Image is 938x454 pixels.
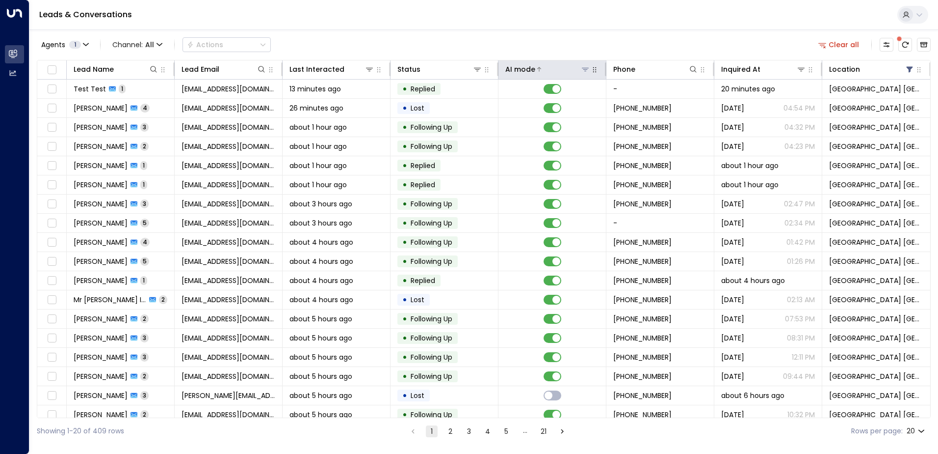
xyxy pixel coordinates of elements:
[46,121,58,134] span: Toggle select row
[69,41,81,49] span: 1
[851,426,903,436] label: Rows per page:
[829,410,923,420] span: Space Station Castle Bromwich
[289,199,352,209] span: about 3 hours ago
[289,84,341,94] span: 13 minutes ago
[721,63,760,75] div: Inquired At
[783,371,815,381] p: 09:44 PM
[182,37,271,52] div: Button group with a nested menu
[829,63,914,75] div: Location
[829,142,923,151] span: Space Station Castle Bromwich
[41,41,65,48] span: Agents
[880,38,893,52] button: Customize
[145,41,154,49] span: All
[829,161,923,170] span: Space Station Castle Bromwich
[411,237,452,247] span: Following Up
[613,276,672,285] span: +447713413118
[444,426,456,437] button: Go to page 2
[402,215,407,231] div: •
[74,333,128,343] span: Clare Walsh
[411,122,452,132] span: Following Up
[289,103,343,113] span: 26 minutes ago
[814,38,863,52] button: Clear all
[289,218,352,228] span: about 3 hours ago
[182,199,275,209] span: Harrydon.12@hotmail.com
[411,391,424,400] span: Lost
[829,122,923,132] span: Space Station Castle Bromwich
[721,180,779,190] span: about 1 hour ago
[46,409,58,421] span: Toggle select row
[613,142,672,151] span: +447511760419
[289,63,374,75] div: Last Interacted
[182,352,275,362] span: nellyb1974@hotmail.com
[289,237,353,247] span: about 4 hours ago
[613,103,672,113] span: +447759937703
[613,161,672,170] span: +447983872967
[411,333,452,343] span: Following Up
[46,198,58,210] span: Toggle select row
[829,218,923,228] span: Space Station Castle Bromwich
[140,199,149,208] span: 3
[74,237,128,247] span: Nicholas Lawford
[289,314,352,324] span: about 5 hours ago
[829,256,923,266] span: Space Station Castle Bromwich
[182,84,275,94] span: test@outlook.com
[787,256,815,266] p: 01:26 PM
[721,276,785,285] span: about 4 hours ago
[397,63,420,75] div: Status
[402,349,407,366] div: •
[74,314,128,324] span: Dubem Ogwulu
[46,390,58,402] span: Toggle select row
[182,333,275,343] span: clare.bear1986@yahoo.co.uk
[37,426,124,436] div: Showing 1-20 of 409 rows
[829,295,923,305] span: Space Station Castle Bromwich
[613,295,672,305] span: +447731123456
[74,142,128,151] span: Mandy Drew
[829,103,923,113] span: Space Station Castle Bromwich
[721,103,744,113] span: Sep 12, 2025
[397,63,482,75] div: Status
[411,314,452,324] span: Following Up
[411,295,424,305] span: Lost
[182,295,275,305] span: CancerTurnsMeOn@hotmail.com
[500,426,512,437] button: Go to page 5
[140,372,149,380] span: 2
[787,410,815,420] p: 10:32 PM
[108,38,166,52] span: Channel:
[829,63,860,75] div: Location
[402,157,407,174] div: •
[721,63,806,75] div: Inquired At
[721,122,744,132] span: Sep 18, 2025
[402,311,407,327] div: •
[182,256,275,266] span: ceiraweldon@gmail.com
[402,100,407,116] div: •
[613,333,672,343] span: +447932993285
[140,257,149,265] span: 5
[783,103,815,113] p: 04:54 PM
[140,123,149,131] span: 3
[721,199,744,209] span: Sep 18, 2025
[613,63,635,75] div: Phone
[74,103,128,113] span: Shaun Mason
[289,180,347,190] span: about 1 hour ago
[74,276,128,285] span: Susan Elwell
[74,122,128,132] span: Leon Wood
[613,410,672,420] span: +447455360413
[74,295,146,305] span: Mr BigBlackCunt In your mom
[182,37,271,52] button: Actions
[74,352,128,362] span: Michelle Rose
[721,333,744,343] span: Sep 17, 2025
[402,196,407,212] div: •
[74,63,158,75] div: Lead Name
[402,272,407,289] div: •
[182,371,275,381] span: yahia.alabrahim@gmail.com
[402,138,407,155] div: •
[613,391,672,400] span: +447549165421
[46,313,58,325] span: Toggle select row
[74,371,128,381] span: Yahia Al Abrahim
[182,180,275,190] span: aprilkennedy96@outlook.com
[74,180,128,190] span: April Kennedy
[402,119,407,136] div: •
[606,214,714,232] td: -
[289,256,353,266] span: about 4 hours ago
[463,426,475,437] button: Go to page 3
